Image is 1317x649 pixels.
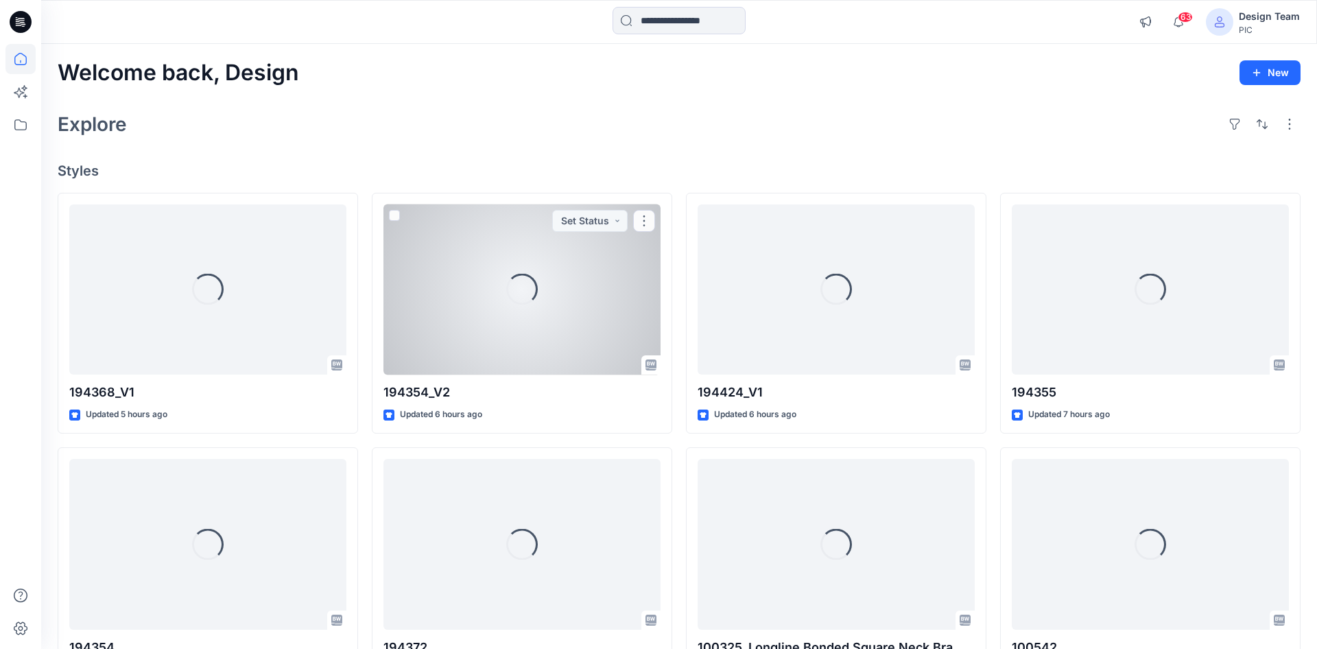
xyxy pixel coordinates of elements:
p: Updated 6 hours ago [714,408,796,422]
h2: Explore [58,113,127,135]
p: 194355 [1012,383,1289,402]
button: New [1239,60,1301,85]
p: Updated 6 hours ago [400,408,482,422]
svg: avatar [1214,16,1225,27]
h2: Welcome back, Design [58,60,299,86]
p: 194424_V1 [698,383,975,402]
span: 63 [1178,12,1193,23]
p: 194354_V2 [383,383,661,402]
h4: Styles [58,163,1301,179]
div: PIC [1239,25,1300,35]
div: Design Team [1239,8,1300,25]
p: Updated 5 hours ago [86,408,167,422]
p: Updated 7 hours ago [1028,408,1110,422]
p: 194368_V1 [69,383,346,402]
